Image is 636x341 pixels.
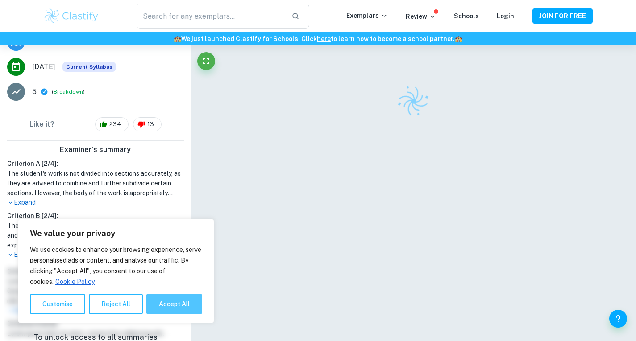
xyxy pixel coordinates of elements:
[32,62,55,72] span: [DATE]
[30,294,85,314] button: Customise
[146,294,202,314] button: Accept All
[52,88,85,96] span: ( )
[7,221,184,250] h1: The student uses correct mathematical notation, symbols, and terminology consistently and correct...
[30,244,202,287] p: We use cookies to enhance your browsing experience, serve personalised ads or content, and analys...
[89,294,143,314] button: Reject All
[7,198,184,207] p: Expand
[29,119,54,130] h6: Like it?
[497,12,514,20] a: Login
[7,168,184,198] h1: The student's work is not divided into sections accurately, as they are advised to combine and fu...
[7,159,184,168] h6: Criterion A [ 2 / 4 ]:
[30,228,202,239] p: We value your privacy
[133,117,162,131] div: 13
[142,120,159,129] span: 13
[609,310,627,328] button: Help and Feedback
[32,86,37,97] p: 5
[455,35,462,42] span: 🏫
[197,52,215,70] button: Fullscreen
[4,144,187,155] h6: Examiner's summary
[7,250,184,259] p: Expand
[7,211,184,221] h6: Criterion B [ 2 / 4 ]:
[62,62,116,72] span: Current Syllabus
[2,34,634,44] h6: We just launched Clastify for Schools. Click to learn how to become a school partner.
[532,8,593,24] button: JOIN FOR FREE
[454,12,479,20] a: Schools
[317,35,331,42] a: here
[62,62,116,72] div: This exemplar is based on the current syllabus. Feel free to refer to it for inspiration/ideas wh...
[406,12,436,21] p: Review
[174,35,181,42] span: 🏫
[104,120,126,129] span: 234
[95,117,129,131] div: 234
[137,4,284,29] input: Search for any exemplars...
[54,88,83,96] button: Breakdown
[392,80,434,122] img: Clastify logo
[43,7,100,25] img: Clastify logo
[55,278,95,286] a: Cookie Policy
[18,219,214,323] div: We value your privacy
[346,11,388,21] p: Exemplars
